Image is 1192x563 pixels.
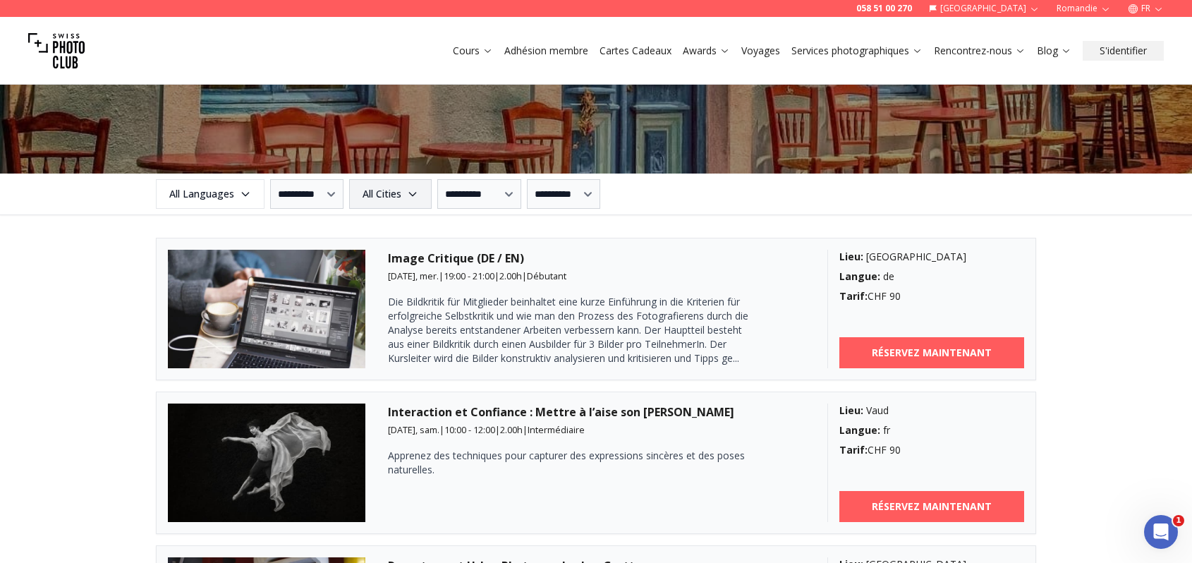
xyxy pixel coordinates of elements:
[839,404,1025,418] div: Vaud
[447,41,499,61] button: Cours
[600,44,671,58] a: Cartes Cadeaux
[500,423,523,436] span: 2.00 h
[388,423,585,436] small: | | |
[889,289,901,303] span: 90
[839,423,1025,437] div: fr
[872,346,992,360] b: RÉSERVEZ MAINTENANT
[528,423,585,436] span: Intermédiaire
[934,44,1026,58] a: Rencontrez-nous
[736,41,786,61] button: Voyages
[504,44,588,58] a: Adhésion membre
[351,181,430,207] span: All Cities
[1173,515,1184,526] span: 1
[28,23,85,79] img: Swiss photo club
[168,250,365,368] img: Image Critique (DE / EN)
[839,250,1025,264] div: [GEOGRAPHIC_DATA]
[1037,44,1071,58] a: Blog
[839,289,1025,303] div: CHF
[839,289,868,303] b: Tarif :
[741,44,780,58] a: Voyages
[839,270,1025,284] div: de
[683,44,730,58] a: Awards
[388,295,748,365] span: Die Bildkritik für Mitglieder beinhaltet eine kurze Einführung in die Kriterien für erfolgreiche ...
[791,44,923,58] a: Services photographiques
[388,270,439,282] span: [DATE], mer.
[889,443,901,456] span: 90
[839,443,868,456] b: Tarif :
[444,423,495,436] span: 10:00 - 12:00
[839,443,1025,457] div: CHF
[349,179,432,209] button: All Cities
[1031,41,1077,61] button: Blog
[168,404,365,522] img: Interaction et Confiance : Mettre à l’aise son Modèle
[388,423,439,436] span: [DATE], sam.
[444,270,494,282] span: 19:00 - 21:00
[388,270,566,282] small: | | |
[677,41,736,61] button: Awards
[839,404,863,417] b: Lieu :
[786,41,928,61] button: Services photographiques
[499,41,594,61] button: Adhésion membre
[839,491,1025,522] a: RÉSERVEZ MAINTENANT
[156,179,264,209] button: All Languages
[872,500,992,514] b: RÉSERVEZ MAINTENANT
[839,270,880,283] b: Langue :
[594,41,677,61] button: Cartes Cadeaux
[453,44,493,58] a: Cours
[839,423,880,437] b: Langue :
[158,181,262,207] span: All Languages
[839,250,863,263] b: Lieu :
[1144,515,1178,549] iframe: Intercom live chat
[388,250,805,267] h3: Image Critique (DE / EN)
[839,337,1025,368] a: RÉSERVEZ MAINTENANT
[388,449,755,477] p: Apprenez des techniques pour capturer des expressions sincères et des poses naturelles.
[527,270,566,282] span: Débutant
[928,41,1031,61] button: Rencontrez-nous
[499,270,522,282] span: 2.00 h
[1083,41,1164,61] button: S'identifier
[388,404,805,420] h3: Interaction et Confiance : Mettre à l’aise son [PERSON_NAME]
[856,3,912,14] a: 058 51 00 270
